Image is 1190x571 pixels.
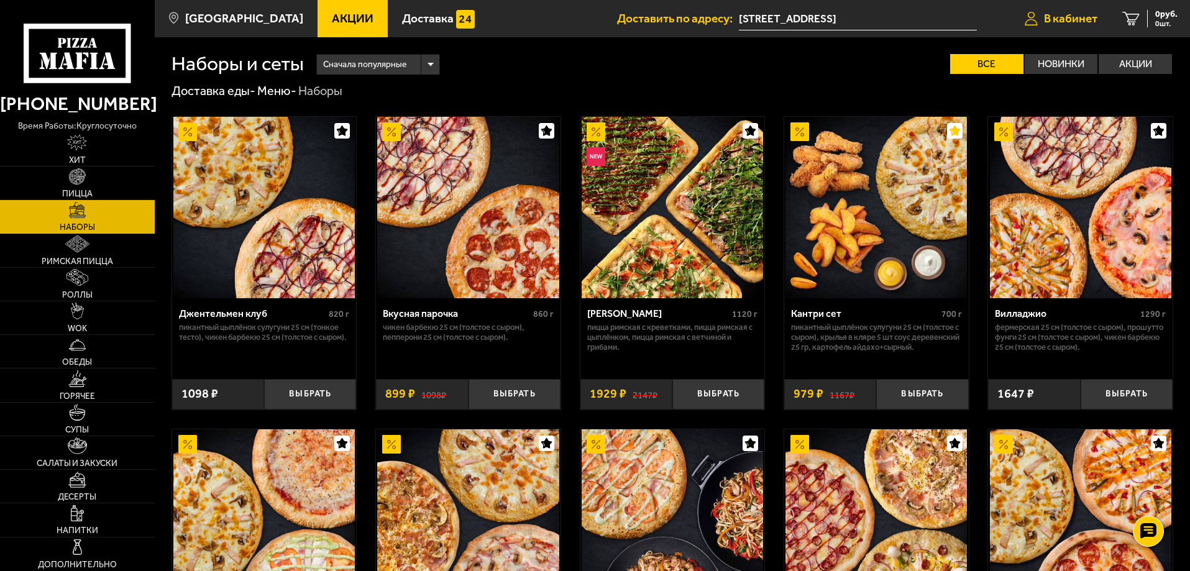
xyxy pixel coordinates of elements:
[173,117,355,298] img: Джентельмен клуб
[1081,379,1173,409] button: Выбрать
[456,10,475,29] img: 15daf4d41897b9f0e9f617042186c801.svg
[385,388,415,400] span: 899 ₽
[633,388,657,400] s: 2147 ₽
[57,526,98,535] span: Напитки
[172,54,304,74] h1: Наборы и сеты
[172,83,255,98] a: Доставка еды-
[181,388,218,400] span: 1098 ₽
[587,308,730,319] div: [PERSON_NAME]
[382,435,401,454] img: Акционный
[421,388,446,400] s: 1098 ₽
[68,324,87,333] span: WOK
[402,12,454,24] span: Доставка
[172,117,357,298] a: АкционныйДжентельмен клуб
[988,117,1173,298] a: АкционныйВилладжио
[617,12,739,24] span: Доставить по адресу:
[587,435,605,454] img: Акционный
[382,122,401,141] img: Акционный
[994,435,1013,454] img: Акционный
[60,392,95,401] span: Горячее
[672,379,764,409] button: Выбрать
[179,322,350,342] p: Пикантный цыплёнок сулугуни 25 см (тонкое тесто), Чикен Барбекю 25 см (толстое с сыром).
[185,12,303,24] span: [GEOGRAPHIC_DATA]
[590,388,626,400] span: 1929 ₽
[469,379,561,409] button: Выбрать
[1099,54,1172,74] label: Акции
[62,358,92,367] span: Обеды
[990,117,1171,298] img: Вилладжио
[533,309,554,319] span: 860 г
[580,117,765,298] a: АкционныйНовинкаМама Миа
[995,308,1137,319] div: Вилладжио
[1155,10,1178,19] span: 0 руб.
[62,291,93,299] span: Роллы
[1155,20,1178,27] span: 0 шт.
[995,322,1166,352] p: Фермерская 25 см (толстое с сыром), Прошутто Фунги 25 см (толстое с сыром), Чикен Барбекю 25 см (...
[1044,12,1097,24] span: В кабинет
[42,257,113,266] span: Римская пицца
[790,122,809,141] img: Акционный
[994,122,1013,141] img: Акционный
[179,308,326,319] div: Джентельмен клуб
[65,426,89,434] span: Супы
[264,379,356,409] button: Выбрать
[790,435,809,454] img: Акционный
[794,388,823,400] span: 979 ₽
[997,388,1034,400] span: 1647 ₽
[323,53,406,76] span: Сначала популярные
[329,309,349,319] span: 820 г
[60,223,95,232] span: Наборы
[178,435,197,454] img: Акционный
[383,322,554,342] p: Чикен Барбекю 25 см (толстое с сыром), Пепперони 25 см (толстое с сыром).
[784,117,969,298] a: АкционныйКантри сет
[587,322,758,352] p: Пицца Римская с креветками, Пицца Римская с цыплёнком, Пицца Римская с ветчиной и грибами.
[791,308,938,319] div: Кантри сет
[739,7,977,30] span: Россия, Санкт-Петербург, улица Харченко, 18
[732,309,757,319] span: 1120 г
[58,493,96,501] span: Десерты
[257,83,296,98] a: Меню-
[69,156,86,165] span: Хит
[739,7,977,30] input: Ваш адрес доставки
[298,83,342,99] div: Наборы
[38,560,117,569] span: Дополнительно
[332,12,373,24] span: Акции
[876,379,968,409] button: Выбрать
[950,54,1023,74] label: Все
[785,117,967,298] img: Кантри сет
[383,308,530,319] div: Вкусная парочка
[941,309,962,319] span: 700 г
[587,122,605,141] img: Акционный
[791,322,962,352] p: Пикантный цыплёнок сулугуни 25 см (толстое с сыром), крылья в кляре 5 шт соус деревенский 25 гр, ...
[830,388,854,400] s: 1167 ₽
[377,117,559,298] img: Вкусная парочка
[62,190,93,198] span: Пицца
[1025,54,1098,74] label: Новинки
[376,117,561,298] a: АкционныйВкусная парочка
[178,122,197,141] img: Акционный
[582,117,763,298] img: Мама Миа
[1140,309,1166,319] span: 1290 г
[37,459,117,468] span: Салаты и закуски
[587,147,605,166] img: Новинка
